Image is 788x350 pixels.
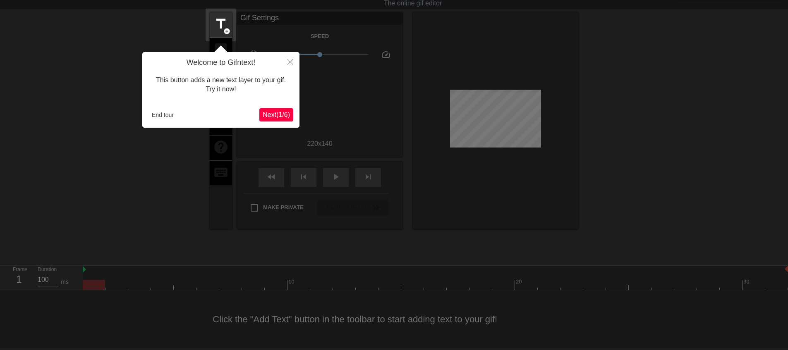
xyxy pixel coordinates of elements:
button: End tour [148,109,177,121]
span: Next ( 1 / 6 ) [263,111,290,118]
h4: Welcome to Gifntext! [148,58,293,67]
button: Next [259,108,293,121]
div: This button adds a new text layer to your gif. Try it now! [148,67,293,102]
button: Close [281,52,299,71]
